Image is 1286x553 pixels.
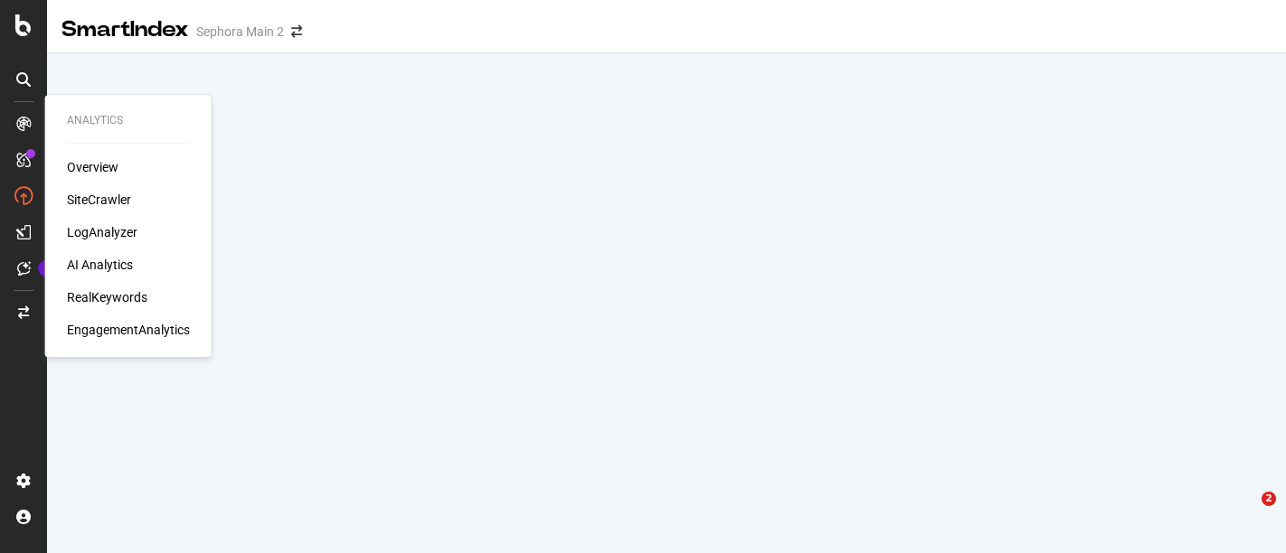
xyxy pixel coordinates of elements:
a: AI Analytics [67,256,133,274]
iframe: Intercom live chat [1225,492,1268,535]
a: SiteCrawler [67,191,131,209]
div: arrow-right-arrow-left [291,25,302,38]
a: EngagementAnalytics [67,321,190,339]
div: SmartIndex [61,14,189,45]
a: Overview [67,158,118,176]
div: Sephora Main 2 [196,23,284,41]
span: 2 [1262,492,1276,506]
a: LogAnalyzer [67,223,137,241]
div: Tooltip anchor [38,260,54,276]
a: RealKeywords [67,288,147,306]
div: Analytics [67,113,190,128]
